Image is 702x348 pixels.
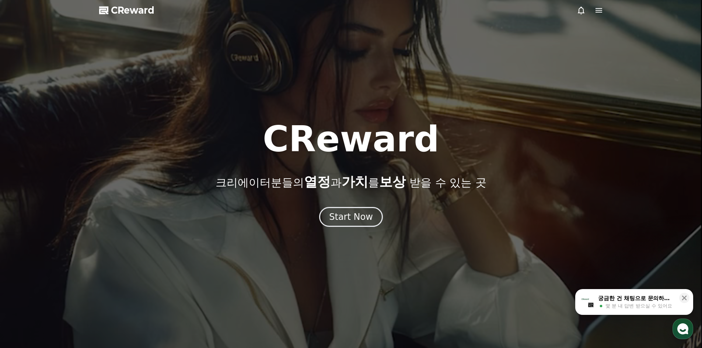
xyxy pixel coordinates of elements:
[319,214,383,221] a: Start Now
[111,4,154,16] span: CReward
[304,174,331,189] span: 열정
[342,174,368,189] span: 가치
[263,122,439,157] h1: CReward
[319,207,383,227] button: Start Now
[379,174,406,189] span: 보상
[329,211,373,223] div: Start Now
[99,4,154,16] a: CReward
[216,175,486,189] p: 크리에이터분들의 과 를 받을 수 있는 곳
